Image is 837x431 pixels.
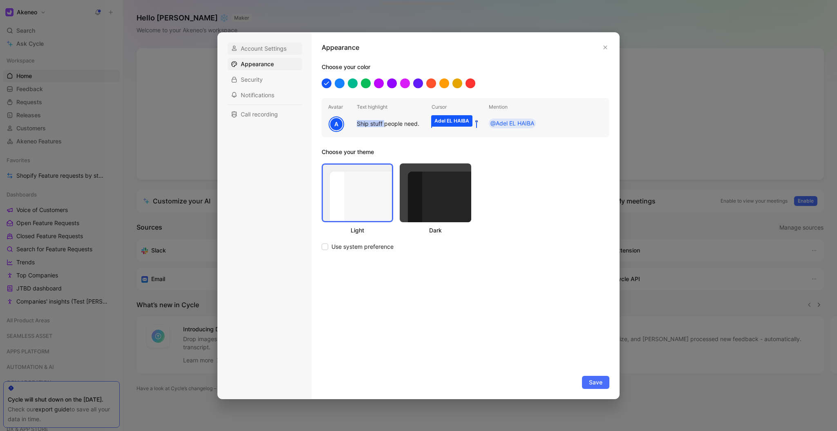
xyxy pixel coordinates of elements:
[400,226,471,235] div: Dark
[331,242,394,252] span: Use system preference
[489,118,536,128] div: @Adel EL HAIBA
[241,60,274,68] span: Appearance
[241,91,274,99] span: Notifications
[328,103,345,111] h2: Avatar
[489,103,536,111] h2: Mention
[589,377,602,387] span: Save
[357,118,419,129] div: people need.
[241,76,263,84] span: Security
[228,42,302,55] div: Account Settings
[241,45,286,53] span: Account Settings
[432,103,477,111] h2: Cursor
[228,58,302,70] div: Appearance
[582,376,609,389] button: Save
[322,147,471,157] h1: Choose your theme
[357,120,384,127] mark: Ship stuff
[241,110,278,118] span: Call recording
[357,103,419,111] h2: Text highlight
[228,89,302,101] div: Notifications
[228,108,302,121] div: Call recording
[322,42,359,52] h1: Appearance
[322,62,609,72] h1: Choose your color
[322,226,393,235] div: Light
[329,117,343,131] div: A
[228,74,302,86] div: Security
